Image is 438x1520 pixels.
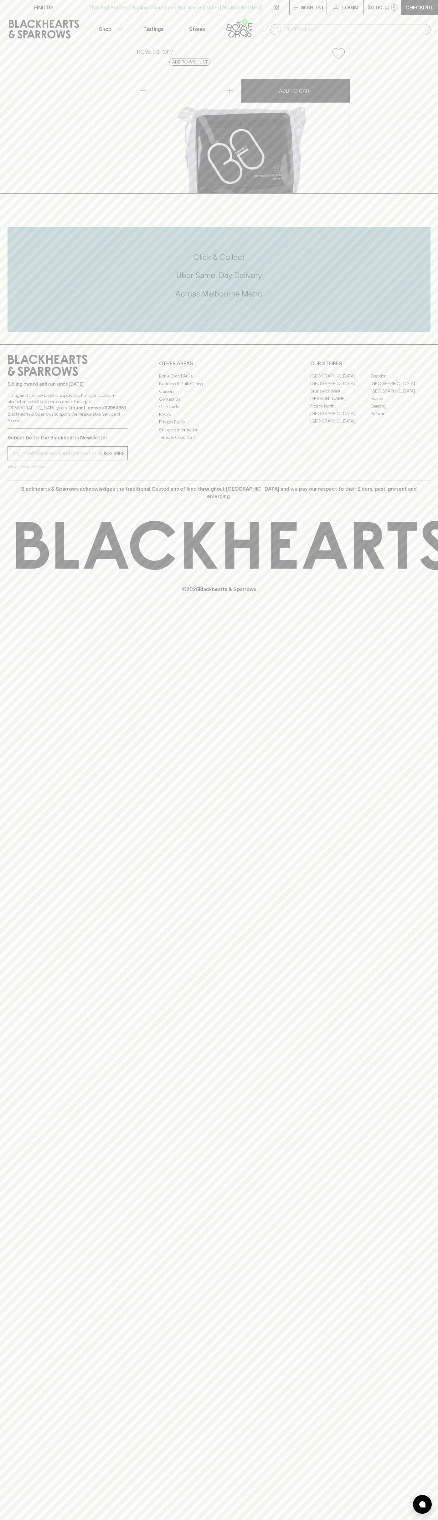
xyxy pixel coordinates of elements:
a: Fitzroy North [310,402,370,410]
a: Bottle Drop FAQ's [159,372,279,380]
a: Geelong [370,402,430,410]
a: [GEOGRAPHIC_DATA] [310,372,370,380]
p: Wishlist [301,4,324,11]
a: SHOP [156,49,170,55]
a: Gift Cards [159,403,279,411]
p: Checkout [405,4,434,11]
p: Tastings [143,25,163,33]
h5: Across Melbourne Metro [8,289,430,299]
p: ADD TO CART [279,87,312,94]
a: [PERSON_NAME] [310,395,370,402]
a: FAQ's [159,411,279,418]
p: SUBSCRIBE [99,450,125,457]
a: [GEOGRAPHIC_DATA] [370,387,430,395]
a: [GEOGRAPHIC_DATA] [310,380,370,387]
p: OUR STORES [310,360,430,367]
img: 34733.png [132,64,350,193]
p: OTHER AREAS [159,360,279,367]
a: HOME [137,49,152,55]
a: Prahran [370,410,430,417]
a: [GEOGRAPHIC_DATA] [310,417,370,425]
p: $0.00 [368,4,383,11]
p: Sibling owned and run since [DATE] [8,381,128,387]
a: Shipping Information [159,426,279,433]
p: 0 [393,6,395,9]
p: Subscribe to The Blackhearts Newsletter [8,434,128,441]
p: It is against the law to sell or supply alcohol to, or to obtain alcohol on behalf of a person un... [8,392,128,423]
a: [GEOGRAPHIC_DATA] [310,410,370,417]
a: Contact Us [159,395,279,403]
strong: Liquor License #32064953 [69,405,126,410]
input: Try "Pinot noir" [286,24,425,34]
a: Privacy Policy [159,418,279,426]
h5: Click & Collect [8,252,430,262]
div: Call to action block [8,227,430,332]
button: ADD TO CART [241,79,350,103]
input: e.g. jane@blackheartsandsparrows.com.au [13,448,96,459]
button: Add to wishlist [330,46,347,62]
p: Blackhearts & Sparrows acknowledges the traditional Custodians of land throughout [GEOGRAPHIC_DAT... [12,485,426,500]
img: bubble-icon [419,1501,425,1507]
p: Login [342,4,358,11]
p: We will never spam you [8,464,128,470]
a: Brunswick West [310,387,370,395]
a: Fitzroy [370,395,430,402]
h5: Uber Same-Day Delivery [8,270,430,281]
a: Stores [175,15,219,43]
a: Careers [159,388,279,395]
button: SUBSCRIBE [96,447,127,460]
p: Shop [99,25,111,33]
p: Stores [189,25,205,33]
p: FIND US [34,4,54,11]
a: Tastings [131,15,175,43]
a: Terms & Conditions [159,434,279,441]
button: Add to wishlist [169,58,210,66]
a: Business & Bulk Gifting [159,380,279,388]
button: Shop [88,15,132,43]
a: Braddon [370,372,430,380]
a: [GEOGRAPHIC_DATA] [370,380,430,387]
